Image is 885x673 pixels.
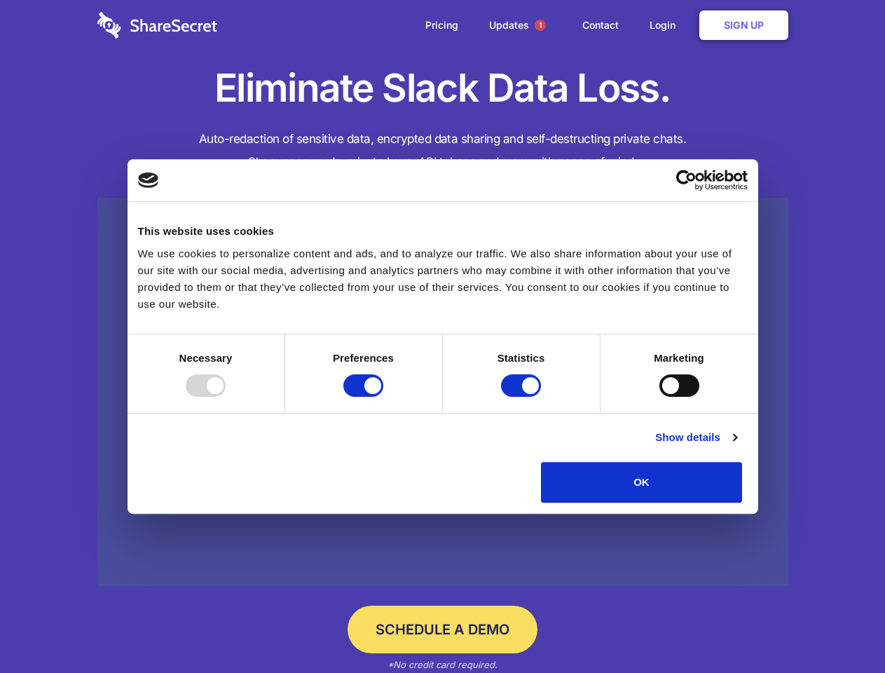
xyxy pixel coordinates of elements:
h1: Eliminate Slack Data Loss. [97,63,788,114]
em: *No credit card required. [387,659,498,670]
strong: Necessary [179,352,233,364]
span: 1 [535,20,546,31]
div: This website uses cookies [138,223,748,240]
a: Sign Up [699,11,788,40]
a: Contact [568,4,633,47]
a: Usercentrics Cookiebot - opens in a new window [625,170,748,191]
a: Show details [655,429,736,446]
img: logo [138,172,159,188]
div: We use cookies to personalize content and ads, and to analyze our traffic. We also share informat... [138,245,748,313]
strong: Preferences [333,352,394,364]
strong: Statistics [498,352,545,364]
img: logo-wordmark-white-trans-d4663122ce5f474addd5e946df7df03e33cb6a1c49d2221995e7729f52c070b2.svg [97,12,217,39]
strong: Marketing [654,352,704,364]
button: OK [541,462,742,503]
a: Wistia video thumbnail [97,198,788,587]
h4: Auto-redaction of sensitive data, encrypted data sharing and self-destructing private chats. Shar... [97,128,788,174]
a: Pricing [411,4,472,47]
a: Schedule a Demo [348,606,537,653]
a: Login [636,4,697,47]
